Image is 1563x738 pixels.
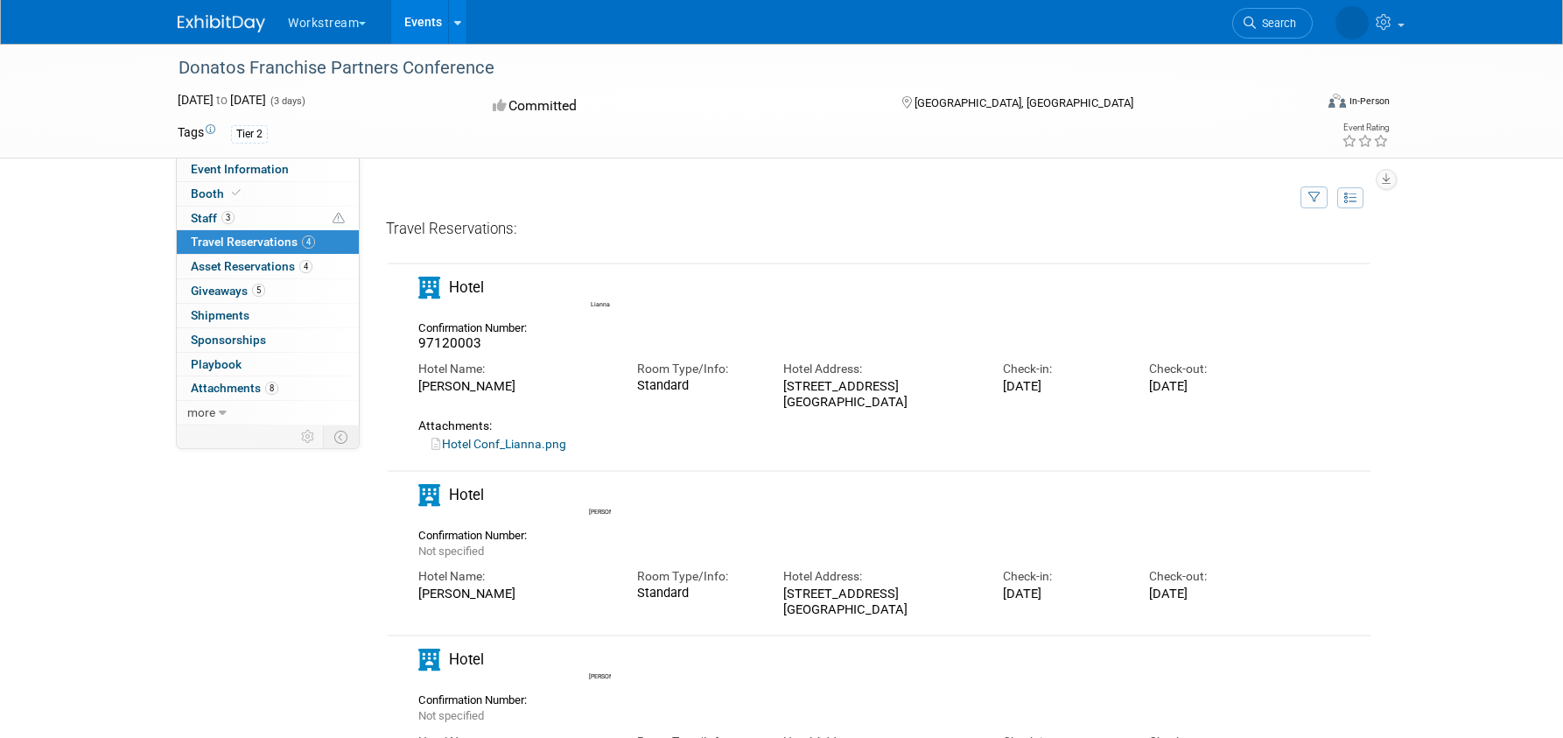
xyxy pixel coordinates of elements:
a: Shipments [177,304,359,327]
div: Confirmation Number: [418,524,539,543]
span: Not specified [418,709,484,722]
span: Staff [191,211,235,225]
div: Room Type/Info: [637,568,757,585]
span: Potential Scheduling Conflict -- at least one attendee is tagged in another overlapping event. [333,211,345,227]
div: In-Person [1349,95,1390,108]
img: ExhibitDay [178,15,265,32]
i: Booth reservation complete [232,188,241,198]
div: Damon Young [585,481,615,517]
div: Standard [637,586,757,601]
div: Hotel Address: [783,361,976,377]
i: Hotel [418,649,440,671]
div: Hotel Name: [418,568,611,585]
span: Sponsorships [191,333,266,347]
div: Marcelo Pinto [585,646,615,681]
a: Playbook [177,353,359,376]
a: Hotel Conf_Lianna.png [431,437,566,451]
div: Tier 2 [231,125,268,144]
div: [STREET_ADDRESS] [GEOGRAPHIC_DATA] [783,378,976,411]
span: Attachments [191,381,278,395]
span: 4 [299,260,312,273]
span: Not specified [418,545,484,558]
div: Lianna Louie [585,274,615,309]
div: Standard [637,378,757,394]
img: Marcelo Pinto [589,646,613,671]
i: Hotel [418,277,440,299]
div: Travel Reservations: [386,219,1372,246]
a: Travel Reservations4 [177,230,359,254]
a: Event Information [177,158,359,181]
span: Hotel [449,278,484,296]
span: 8 [265,382,278,395]
span: Travel Reservations [191,235,315,249]
span: [GEOGRAPHIC_DATA], [GEOGRAPHIC_DATA] [915,96,1133,109]
div: [STREET_ADDRESS] [GEOGRAPHIC_DATA] [783,586,976,618]
a: Giveaways5 [177,279,359,303]
div: [DATE] [1003,378,1123,394]
div: Lianna Louie [589,299,611,309]
div: Event Rating [1342,123,1389,132]
a: Booth [177,182,359,206]
div: Damon Young [589,506,611,517]
a: Asset Reservations4 [177,255,359,278]
div: Confirmation Number: [418,316,539,335]
div: Event Format [1209,91,1390,117]
div: [PERSON_NAME] [418,378,611,394]
span: Booth [191,186,244,200]
span: Hotel [449,486,484,503]
div: Committed [487,91,874,122]
span: to [214,93,230,107]
div: Hotel Address: [783,568,976,585]
span: 3 [221,211,235,224]
div: [PERSON_NAME] [418,586,611,601]
a: Sponsorships [177,328,359,352]
span: Shipments [191,308,249,322]
td: Personalize Event Tab Strip [293,425,324,448]
td: Tags [178,123,215,144]
div: Marcelo Pinto [589,671,611,681]
div: [DATE] [1003,586,1123,601]
a: Search [1232,8,1313,39]
i: Hotel [418,484,440,506]
span: [DATE] [DATE] [178,93,266,107]
td: Toggle Event Tabs [324,425,360,448]
div: Room Type/Info: [637,361,757,377]
div: Check-in: [1003,568,1123,585]
div: [DATE] [1149,378,1269,394]
div: Confirmation Number: [418,688,539,707]
span: 5 [252,284,265,297]
span: Hotel [449,650,484,668]
div: [DATE] [1149,586,1269,601]
span: Event Information [191,162,289,176]
span: 4 [302,235,315,249]
span: Search [1256,17,1296,30]
span: (3 days) [269,95,305,107]
img: Lianna Louie [589,274,613,299]
img: Lianna Louie [1335,6,1369,39]
a: more [177,401,359,425]
span: more [187,405,215,419]
div: Check-in: [1003,361,1123,377]
span: Playbook [191,357,242,371]
div: Attachments: [418,418,1269,433]
a: Attachments8 [177,376,359,400]
img: Damon Young [589,481,613,506]
div: Check-out: [1149,568,1269,585]
span: Asset Reservations [191,259,312,273]
div: Donatos Franchise Partners Conference [172,53,1286,84]
div: Hotel Name: [418,361,611,377]
i: Filter by Traveler [1308,193,1321,204]
a: Staff3 [177,207,359,230]
span: Giveaways [191,284,265,298]
span: 97120003 [418,335,481,351]
img: Format-Inperson.png [1328,94,1346,108]
div: Check-out: [1149,361,1269,377]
